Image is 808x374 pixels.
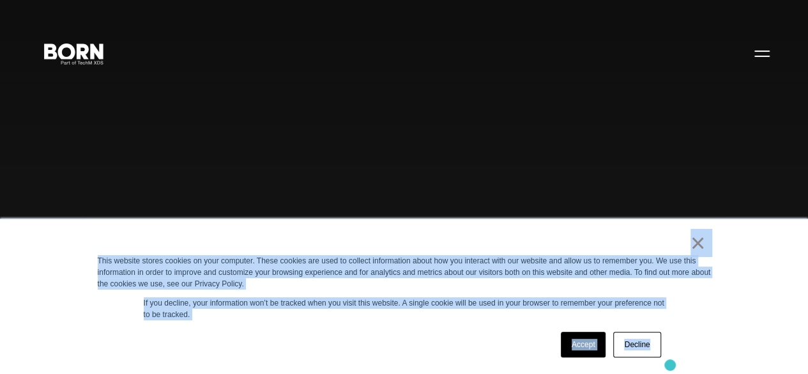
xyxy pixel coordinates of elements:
a: Accept [561,332,606,357]
p: If you decline, your information won’t be tracked when you visit this website. A single cookie wi... [144,297,665,320]
button: Open [747,40,777,66]
div: This website stores cookies on your computer. These cookies are used to collect information about... [98,255,711,290]
a: × [690,237,706,249]
a: Decline [613,332,660,357]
